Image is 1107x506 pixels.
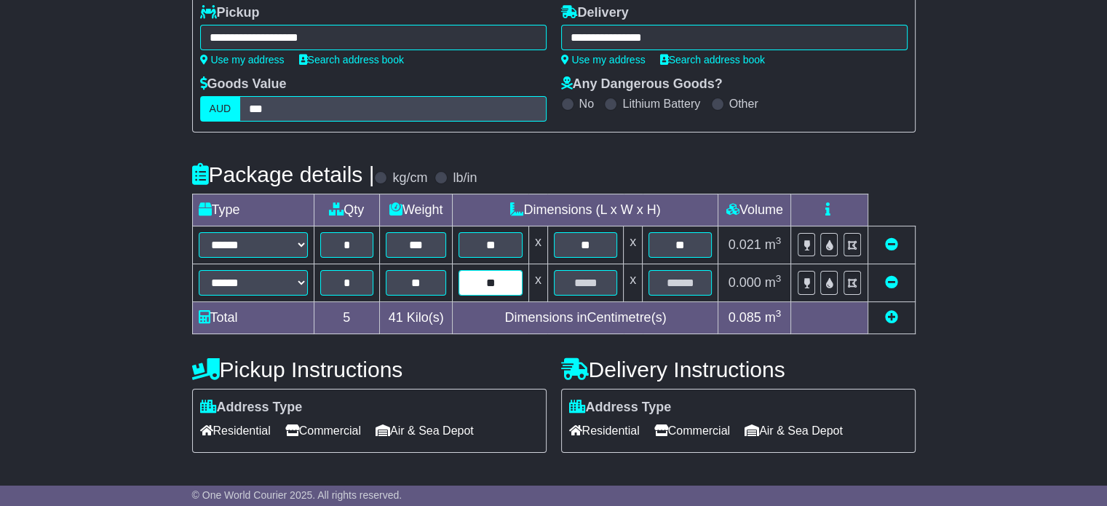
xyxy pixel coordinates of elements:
[776,273,782,284] sup: 3
[376,419,474,442] span: Air & Sea Depot
[299,54,404,66] a: Search address book
[200,54,285,66] a: Use my address
[200,96,241,122] label: AUD
[192,357,547,382] h4: Pickup Instructions
[654,419,730,442] span: Commercial
[379,302,453,334] td: Kilo(s)
[729,237,761,252] span: 0.021
[314,302,379,334] td: 5
[561,54,646,66] a: Use my address
[200,419,271,442] span: Residential
[765,275,782,290] span: m
[200,5,260,21] label: Pickup
[624,226,643,264] td: x
[660,54,765,66] a: Search address book
[729,275,761,290] span: 0.000
[765,310,782,325] span: m
[885,310,898,325] a: Add new item
[622,97,700,111] label: Lithium Battery
[392,170,427,186] label: kg/cm
[389,310,403,325] span: 41
[729,310,761,325] span: 0.085
[776,308,782,319] sup: 3
[579,97,594,111] label: No
[200,400,303,416] label: Address Type
[885,237,898,252] a: Remove this item
[285,419,361,442] span: Commercial
[528,226,547,264] td: x
[453,302,718,334] td: Dimensions in Centimetre(s)
[200,76,287,92] label: Goods Value
[561,5,629,21] label: Delivery
[453,194,718,226] td: Dimensions (L x W x H)
[192,489,402,501] span: © One World Courier 2025. All rights reserved.
[718,194,791,226] td: Volume
[561,357,916,382] h4: Delivery Instructions
[729,97,758,111] label: Other
[569,419,640,442] span: Residential
[192,162,375,186] h4: Package details |
[192,302,314,334] td: Total
[379,194,453,226] td: Weight
[561,76,723,92] label: Any Dangerous Goods?
[314,194,379,226] td: Qty
[624,264,643,302] td: x
[192,194,314,226] td: Type
[776,235,782,246] sup: 3
[453,170,477,186] label: lb/in
[745,419,843,442] span: Air & Sea Depot
[569,400,672,416] label: Address Type
[528,264,547,302] td: x
[885,275,898,290] a: Remove this item
[765,237,782,252] span: m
